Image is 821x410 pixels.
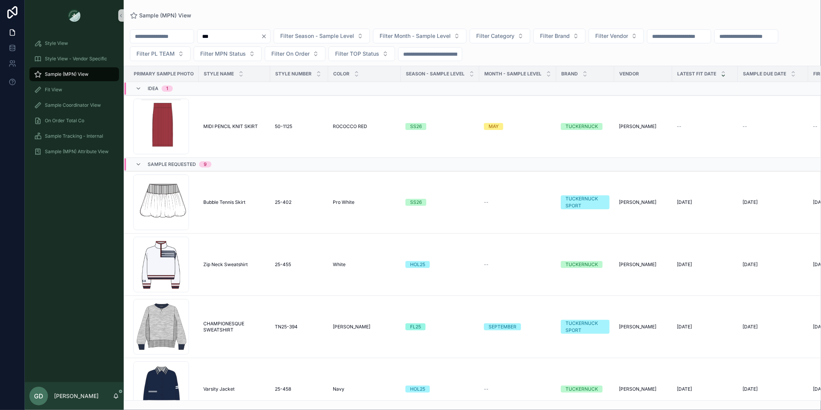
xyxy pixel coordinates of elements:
[619,123,668,130] a: [PERSON_NAME]
[743,199,804,205] a: [DATE]
[275,324,324,330] a: TN25-394
[25,31,124,169] div: scrollable content
[203,261,248,268] span: Zip Neck Sweatshirt
[743,71,786,77] span: Sample Due Date
[45,102,101,108] span: Sample Coordinator View
[333,324,370,330] span: [PERSON_NAME]
[619,324,668,330] a: [PERSON_NAME]
[743,123,747,130] span: --
[561,386,610,393] a: TUCKERNUCK
[261,33,270,39] button: Clear
[380,32,451,40] span: Filter Month - Sample Level
[275,71,312,77] span: Style Number
[677,324,733,330] a: [DATE]
[677,386,733,392] a: [DATE]
[275,261,291,268] span: 25-455
[619,261,656,268] span: [PERSON_NAME]
[743,261,758,268] span: [DATE]
[677,71,716,77] span: Latest Fit Date
[489,323,516,330] div: SEPTEMBER
[203,321,266,333] a: CHAMPIONESQUE SWEATSHIRT
[333,386,396,392] a: Navy
[484,199,489,205] span: --
[566,320,605,334] div: TUCKERNUCK SPORT
[484,323,552,330] a: SEPTEMBER
[743,261,804,268] a: [DATE]
[619,199,656,205] span: [PERSON_NAME]
[29,83,119,97] a: Fit View
[335,50,379,58] span: Filter TOP Status
[405,323,475,330] a: FL25
[410,199,422,206] div: SS26
[484,261,552,268] a: --
[333,123,396,130] a: ROCOCCO RED
[29,129,119,143] a: Sample Tracking - Internal
[373,29,467,43] button: Select Button
[203,386,266,392] a: Varsity Jacket
[203,199,245,205] span: Bubble Tennis Skirt
[743,324,804,330] a: [DATE]
[619,386,668,392] a: [PERSON_NAME]
[45,133,103,139] span: Sample Tracking - Internal
[619,123,656,130] span: [PERSON_NAME]
[275,123,324,130] a: 50-1125
[203,199,266,205] a: Bubble Tennis Skirt
[619,71,639,77] span: Vendor
[280,32,354,40] span: Filter Season - Sample Level
[29,145,119,159] a: Sample (MPN) Attribute View
[566,195,605,209] div: TUCKERNUCK SPORT
[619,261,668,268] a: [PERSON_NAME]
[45,118,84,124] span: On Order Total Co
[410,323,421,330] div: FL25
[333,261,396,268] a: White
[333,199,396,205] a: Pro White
[29,114,119,128] a: On Order Total Co
[743,386,758,392] span: [DATE]
[148,85,158,92] span: Idea
[200,50,246,58] span: Filter MPN Status
[813,123,818,130] span: --
[566,261,598,268] div: TUCKERNUCK
[619,199,668,205] a: [PERSON_NAME]
[203,386,235,392] span: Varsity Jacket
[333,386,344,392] span: Navy
[45,71,89,77] span: Sample (MPN) View
[743,324,758,330] span: [DATE]
[275,261,324,268] a: 25-455
[203,123,266,130] a: MIDI PENCIL KNIT SKIRT
[204,71,234,77] span: Style Name
[677,123,733,130] a: --
[619,386,656,392] span: [PERSON_NAME]
[410,261,425,268] div: HOL25
[54,392,99,400] p: [PERSON_NAME]
[619,324,656,330] span: [PERSON_NAME]
[275,386,324,392] a: 25-458
[484,71,542,77] span: MONTH - SAMPLE LEVEL
[561,195,610,209] a: TUCKERNUCK SPORT
[743,386,804,392] a: [DATE]
[561,71,578,77] span: Brand
[204,161,207,167] div: 9
[139,12,191,19] span: Sample (MPN) View
[476,32,514,40] span: Filter Category
[45,56,107,62] span: Style View - Vendor Specific
[405,386,475,393] a: HOL25
[45,149,109,155] span: Sample (MPN) Attribute View
[271,50,310,58] span: Filter On Order
[677,261,692,268] span: [DATE]
[406,71,465,77] span: Season - Sample Level
[405,261,475,268] a: HOL25
[130,46,191,61] button: Select Button
[34,391,43,401] span: GD
[136,50,175,58] span: Filter PL TEAM
[484,386,552,392] a: --
[29,98,119,112] a: Sample Coordinator View
[489,123,499,130] div: MAY
[533,29,586,43] button: Select Button
[134,71,194,77] span: PRIMARY SAMPLE PHOTO
[29,52,119,66] a: Style View - Vendor Specific
[203,123,258,130] span: MIDI PENCIL KNIT SKIRT
[410,386,425,393] div: HOL25
[595,32,628,40] span: Filter Vendor
[333,324,396,330] a: [PERSON_NAME]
